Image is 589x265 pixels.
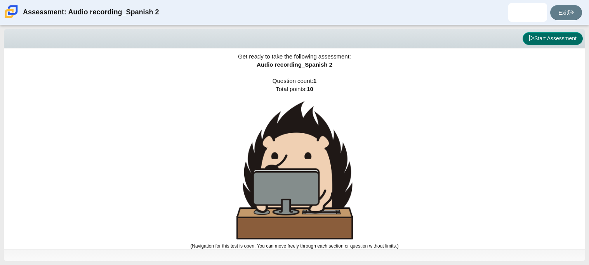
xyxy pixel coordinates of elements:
[190,77,398,249] span: Question count: Total points:
[3,14,19,21] a: Carmen School of Science & Technology
[550,5,582,20] a: Exit
[523,32,583,45] button: Start Assessment
[23,3,159,22] div: Assessment: Audio recording_Spanish 2
[257,61,332,68] span: Audio recording_Spanish 2
[521,6,534,19] img: eduardo.marin.C3pMci
[238,53,351,60] span: Get ready to take the following assessment:
[313,77,316,84] b: 1
[190,243,398,249] small: (Navigation for this test is open. You can move freely through each section or question without l...
[307,86,313,92] b: 10
[236,101,353,239] img: hedgehog-behind-computer-large.png
[3,3,19,20] img: Carmen School of Science & Technology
